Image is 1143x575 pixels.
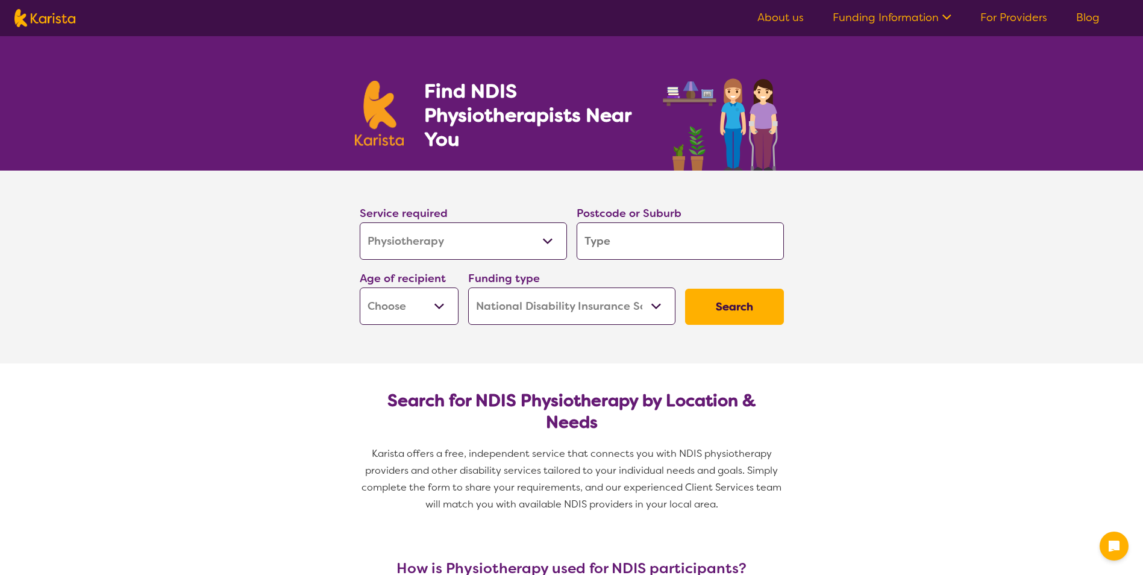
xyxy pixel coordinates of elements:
p: Karista offers a free, independent service that connects you with NDIS physiotherapy providers an... [355,445,789,513]
button: Search [685,289,784,325]
a: Blog [1076,10,1100,25]
img: Karista logo [355,81,404,146]
label: Funding type [468,271,540,286]
label: Service required [360,206,448,221]
a: Funding Information [833,10,951,25]
h2: Search for NDIS Physiotherapy by Location & Needs [369,390,774,433]
input: Type [577,222,784,260]
a: About us [757,10,804,25]
img: physiotherapy [659,65,788,171]
label: Age of recipient [360,271,446,286]
h1: Find NDIS Physiotherapists Near You [424,79,647,151]
a: For Providers [980,10,1047,25]
img: Karista logo [14,9,75,27]
label: Postcode or Suburb [577,206,681,221]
